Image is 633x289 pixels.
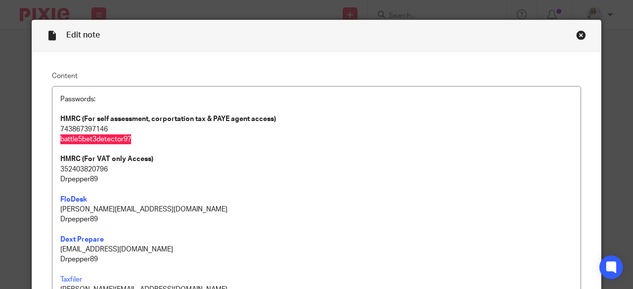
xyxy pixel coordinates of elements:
[66,31,100,39] span: Edit note
[60,276,82,283] a: Taxfiler
[52,71,581,81] label: Content
[60,165,573,174] p: 352403820796
[60,124,573,134] p: 743867397146
[60,116,276,123] strong: HMRC (For self assessment, corportation tax & PAYE agent access)
[60,196,87,203] a: FloDesk
[576,30,586,40] div: Close this dialog window
[60,205,573,214] p: [PERSON_NAME][EMAIL_ADDRESS][DOMAIN_NAME]
[60,134,573,144] p: battle5bet3detector9?
[60,174,573,184] p: Drpepper89
[60,156,153,163] strong: HMRC (For VAT only Access)
[60,94,573,104] p: Passwords:
[60,245,573,254] p: [EMAIL_ADDRESS][DOMAIN_NAME]
[60,254,573,264] p: Drpepper89
[60,214,573,224] p: Drpepper89
[60,236,104,243] a: Dext Prepare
